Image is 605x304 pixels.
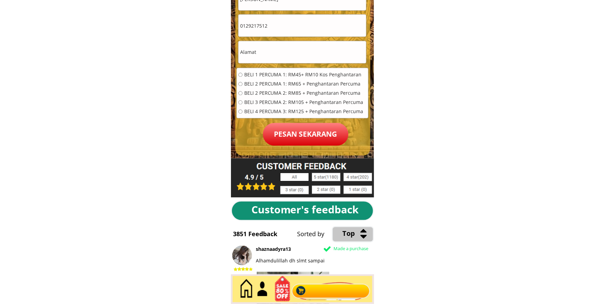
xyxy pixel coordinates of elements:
[238,41,366,63] input: Alamat
[251,202,364,218] div: Customer's feedback
[333,245,406,253] div: Made a purchase
[244,109,363,114] span: BELI 4 PERCUMA 3: RM125 + Penghantaran Percuma
[256,257,373,265] div: Alhamdulillah dh slmt sampai
[233,229,287,239] div: 3851 Feedback
[263,123,348,146] p: Pesan sekarang
[244,91,363,96] span: BELI 2 PERCUMA 2: RM85 + Penghantaran Percuma
[256,246,416,253] div: shaznaadyra13
[297,229,457,239] div: Sorted by
[244,100,363,105] span: BELI 3 PERCUMA 2: RM105 + Penghantaran Percuma
[244,73,363,77] span: BELI 1 PERCUMA 1: RM45+ RM10 Kos Penghantaran
[238,15,366,37] input: Telefon
[244,82,363,87] span: BELI 2 PERCUMA 1: RM65 + Penghantaran Percuma
[342,228,404,239] div: Top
